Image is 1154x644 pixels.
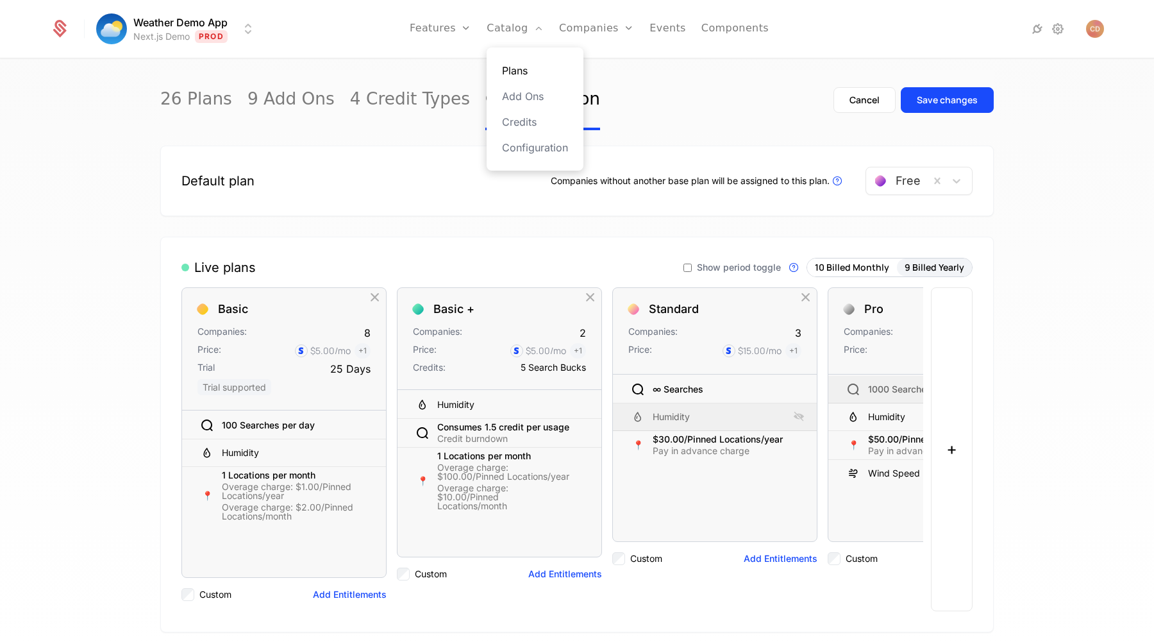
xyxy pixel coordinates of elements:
[181,287,387,611] div: BasicCompanies:8Price:$5.00/mo+1Trial25 Days Trial supported100 Searches per dayHumidity📍1 Locati...
[649,303,699,315] div: Standard
[199,588,231,601] label: Custom
[96,13,127,44] img: Weather Demo App
[521,361,586,374] div: 5 Search Bucks
[628,325,678,341] div: Companies:
[628,436,648,455] div: 📍
[738,344,782,357] div: $15.00 /mo
[397,391,601,419] div: Humidity
[222,482,355,500] div: Overage charge: $1.00/Pinned Locations/year
[580,325,586,341] div: 2
[653,435,783,444] div: $30.00/Pinned Locations/year
[791,409,807,425] div: Show Entitlement
[485,70,600,130] a: Configuration
[828,403,1032,431] div: Humidity
[791,437,807,453] div: Hide Entitlement
[133,30,190,43] div: Next.js Demo
[437,463,571,481] div: Overage charge: $100.00/Pinned Locations/year
[744,552,817,565] button: Add Entitlements
[526,344,566,357] div: $5.00 /mo
[437,423,569,432] div: Consumes 1.5 credit per usage
[350,70,470,130] a: 4 Credit Types
[653,411,690,423] div: Humidity
[528,568,602,580] button: Add Entitlements
[576,396,591,413] div: Hide Entitlement
[697,263,781,272] span: Show period toggle
[931,287,973,611] button: +
[868,435,998,444] div: $50.00/Pinned Locations/year
[218,303,248,315] div: Basic
[828,287,1033,611] div: ProCompanies:Price:1000 Searches per monthHumidity📍$50.00/Pinned Locations/yearPay in advance cha...
[1086,20,1104,38] img: Cole Demo
[917,94,978,106] div: Save changes
[355,343,371,359] span: + 1
[683,264,692,272] input: Show period toggle
[653,446,783,455] div: Pay in advance charge
[868,467,920,480] div: Wind Speed
[576,425,591,441] div: Hide Entitlement
[364,325,371,341] div: 8
[828,431,1032,460] div: 📍$50.00/Pinned Locations/yearPay in advance charge
[570,343,586,359] span: + 1
[330,361,371,377] div: 25 Days
[197,486,217,505] div: 📍
[413,471,432,491] div: 📍
[1086,20,1104,38] button: Open user button
[360,487,376,504] div: Hide Entitlement
[195,30,228,43] span: Prod
[397,448,601,514] div: 📍1 Locations per monthOverage charge: $100.00/Pinned Locations/yearOverage charge: $10.00/Pinned ...
[785,343,801,359] span: + 1
[437,452,571,461] div: 1 Locations per month
[864,303,883,315] div: Pro
[181,172,255,190] div: Default plan
[551,173,845,189] div: Companies without another base plan will be assigned to this plan.
[437,398,474,411] div: Humidity
[182,467,386,525] div: 📍1 Locations per monthOverage charge: $1.00/Pinned Locations/yearOverage charge: $2.00/Pinned Loc...
[901,87,994,113] button: Save changes
[653,385,703,394] div: ∞ Searches
[846,552,878,565] label: Custom
[613,376,817,403] div: ∞ Searches
[795,325,801,341] div: 3
[502,140,568,155] a: Configuration
[502,114,568,130] a: Credits
[612,287,817,611] div: StandardCompanies:3Price:$15.00/mo+1∞ SearchesHumidity📍$30.00/Pinned Locations/yearPay in advance...
[437,484,571,511] div: Overage charge: $10.00/Pinned Locations/month
[1030,21,1045,37] a: Integrations
[222,421,315,430] div: 100 Searches per day
[397,287,602,611] div: Basic +Companies:2Price:$5.00/mo+1Credits:5 Search BucksHumidityConsumes 1.5 credit per usageCred...
[833,87,896,113] button: Cancel
[828,376,1032,403] div: 1000 Searches per month
[828,460,1032,487] div: Wind Speed
[360,445,376,461] div: Hide Entitlement
[613,431,817,459] div: 📍$30.00/Pinned Locations/yearPay in advance charge
[576,473,591,489] div: Hide Entitlement
[868,446,998,455] div: Pay in advance charge
[182,439,386,467] div: Humidity
[247,70,335,130] a: 9 Add Ons
[897,258,972,276] button: 9 Billed Yearly
[222,446,259,459] div: Humidity
[310,344,351,357] div: $5.00 /mo
[397,419,601,448] div: Consumes 1.5 credit per usageCredit burndown
[630,552,662,565] label: Custom
[502,89,568,104] a: Add Ons
[807,258,897,276] button: 10 Billed Monthly
[849,94,880,106] div: Cancel
[197,325,247,341] div: Companies:
[413,361,446,374] div: Credits:
[415,568,447,580] label: Custom
[100,15,256,43] button: Select environment
[844,325,893,341] div: Companies:
[197,379,271,395] span: Trial supported
[502,63,568,78] a: Plans
[1050,21,1066,37] a: Settings
[844,343,867,359] div: Price:
[868,411,905,423] div: Humidity
[628,343,652,359] div: Price:
[437,434,569,443] div: Credit burndown
[433,303,474,315] div: Basic +
[160,70,232,130] a: 26 Plans
[791,381,807,398] div: Hide Entitlement
[222,503,355,521] div: Overage charge: $2.00/Pinned Locations/month
[133,15,228,30] span: Weather Demo App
